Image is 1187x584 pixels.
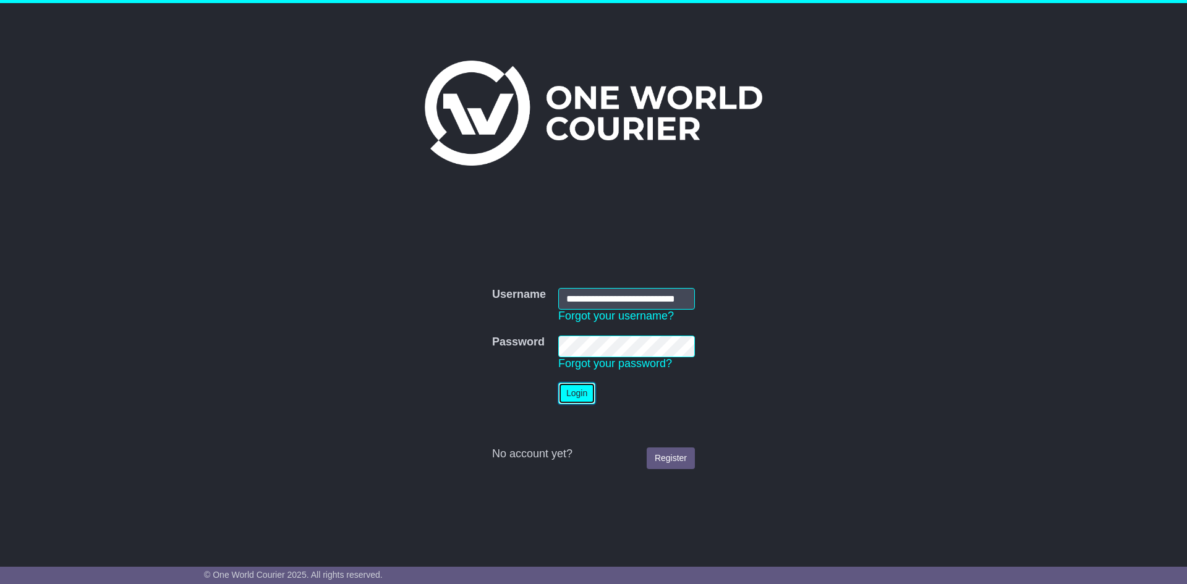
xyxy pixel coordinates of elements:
label: Password [492,336,545,349]
a: Register [647,447,695,469]
div: No account yet? [492,447,695,461]
a: Forgot your password? [558,357,672,370]
span: © One World Courier 2025. All rights reserved. [204,570,383,580]
img: One World [425,61,762,166]
a: Forgot your username? [558,310,674,322]
button: Login [558,383,595,404]
label: Username [492,288,546,302]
